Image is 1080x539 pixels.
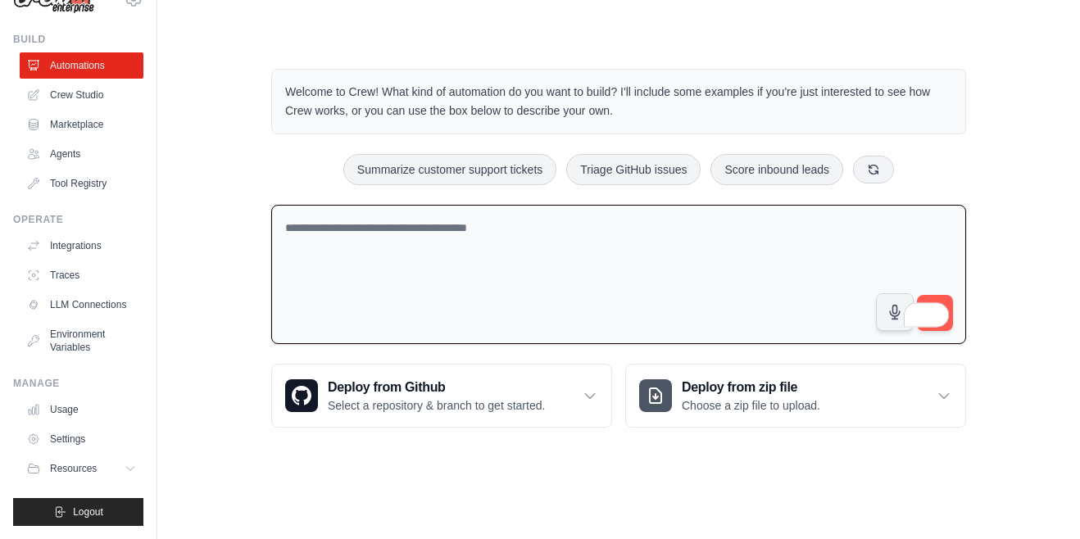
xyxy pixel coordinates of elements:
span: Logout [73,505,103,519]
a: Environment Variables [20,321,143,360]
button: Logout [13,498,143,526]
span: Resources [50,462,97,475]
a: Crew Studio [20,82,143,108]
a: Usage [20,396,143,423]
h3: Deploy from zip file [682,378,820,397]
a: Integrations [20,233,143,259]
div: Manage [13,377,143,390]
a: Traces [20,262,143,288]
a: LLM Connections [20,292,143,318]
p: Select a repository & branch to get started. [328,397,545,414]
button: Summarize customer support tickets [343,154,556,185]
textarea: To enrich screen reader interactions, please activate Accessibility in Grammarly extension settings [271,205,966,345]
a: Agents [20,141,143,167]
h3: Deploy from Github [328,378,545,397]
a: Marketplace [20,111,143,138]
div: Build [13,33,143,46]
p: Choose a zip file to upload. [682,397,820,414]
iframe: Chat Widget [998,460,1080,539]
div: Operate [13,213,143,226]
p: Welcome to Crew! What kind of automation do you want to build? I'll include some examples if you'... [285,83,952,120]
button: Score inbound leads [710,154,843,185]
button: Triage GitHub issues [566,154,701,185]
a: Tool Registry [20,170,143,197]
a: Settings [20,426,143,452]
a: Automations [20,52,143,79]
button: Resources [20,455,143,482]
